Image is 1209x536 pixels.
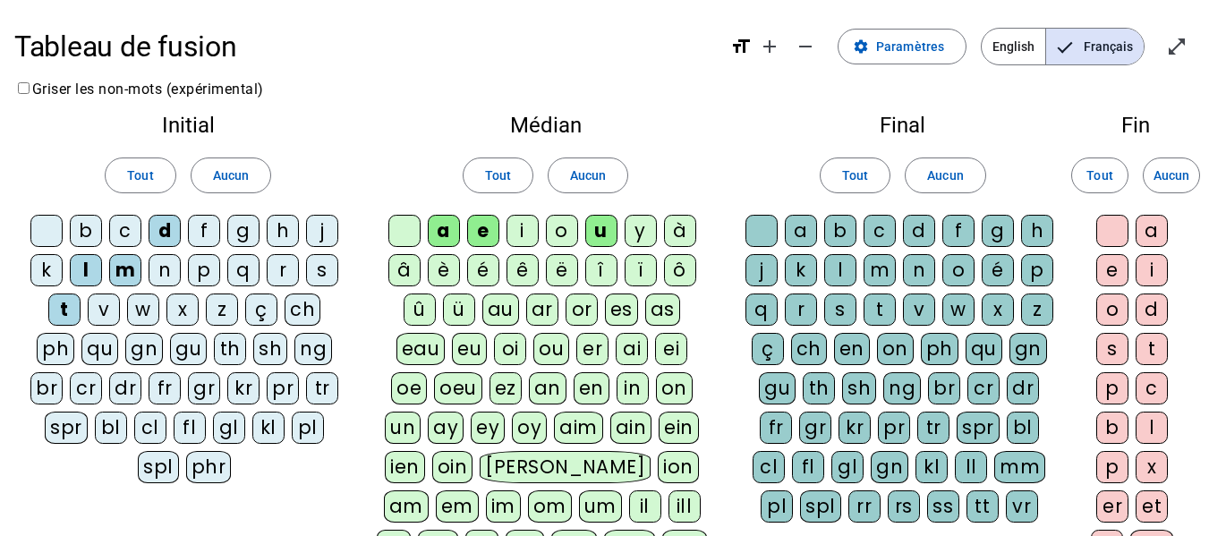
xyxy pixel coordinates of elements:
div: ill [668,490,701,523]
mat-icon: add [759,36,780,57]
div: es [605,294,638,326]
div: am [384,490,429,523]
div: c [109,215,141,247]
div: ien [385,451,425,483]
div: et [1136,490,1168,523]
div: ng [883,372,921,404]
div: phr [186,451,232,483]
div: x [982,294,1014,326]
div: u [585,215,617,247]
div: as [645,294,680,326]
button: Tout [463,157,533,193]
div: cl [753,451,785,483]
div: rr [848,490,881,523]
div: cr [967,372,1000,404]
div: é [982,254,1014,286]
div: rs [888,490,920,523]
div: r [267,254,299,286]
div: pr [878,412,910,444]
div: p [188,254,220,286]
div: h [1021,215,1053,247]
span: Aucun [927,165,963,186]
div: a [428,215,460,247]
div: oi [494,333,526,365]
span: Tout [127,165,153,186]
div: ë [546,254,578,286]
button: Diminuer la taille de la police [788,29,823,64]
div: kr [839,412,871,444]
div: o [546,215,578,247]
div: ei [655,333,687,365]
div: eau [396,333,446,365]
div: c [1136,372,1168,404]
div: è [428,254,460,286]
div: ss [927,490,959,523]
div: a [785,215,817,247]
div: z [206,294,238,326]
div: eu [452,333,487,365]
div: th [803,372,835,404]
div: oeu [434,372,482,404]
div: ion [658,451,699,483]
h2: Fin [1091,115,1180,136]
div: cl [134,412,166,444]
div: er [1096,490,1128,523]
div: d [1136,294,1168,326]
input: Griser les non-mots (expérimental) [18,82,30,94]
div: e [1096,254,1128,286]
div: p [1096,451,1128,483]
div: dr [1007,372,1039,404]
div: fl [174,412,206,444]
div: br [928,372,960,404]
div: ï [625,254,657,286]
div: ou [533,333,569,365]
div: gr [799,412,831,444]
div: un [385,412,421,444]
div: e [467,215,499,247]
span: Français [1046,29,1144,64]
div: f [942,215,975,247]
div: ph [921,333,958,365]
div: ch [285,294,320,326]
div: ai [616,333,648,365]
div: f [188,215,220,247]
div: q [227,254,260,286]
div: fr [760,412,792,444]
mat-icon: remove [795,36,816,57]
div: o [1096,294,1128,326]
button: Entrer en plein écran [1159,29,1195,64]
div: gl [831,451,864,483]
div: gu [759,372,796,404]
h2: Final [744,115,1062,136]
div: um [579,490,622,523]
div: or [566,294,598,326]
div: tt [966,490,999,523]
div: cr [70,372,102,404]
div: p [1096,372,1128,404]
div: g [982,215,1014,247]
div: sh [842,372,876,404]
div: s [824,294,856,326]
div: oe [391,372,427,404]
div: pl [761,490,793,523]
div: qu [966,333,1002,365]
div: h [267,215,299,247]
div: kl [252,412,285,444]
div: ez [490,372,522,404]
button: Tout [1071,157,1128,193]
div: n [149,254,181,286]
div: x [1136,451,1168,483]
div: s [306,254,338,286]
div: ein [659,412,699,444]
div: ain [610,412,652,444]
span: English [982,29,1045,64]
div: a [1136,215,1168,247]
div: s [1096,333,1128,365]
div: v [903,294,935,326]
div: br [30,372,63,404]
div: in [617,372,649,404]
mat-icon: format_size [730,36,752,57]
div: b [824,215,856,247]
div: on [877,333,914,365]
div: c [864,215,896,247]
